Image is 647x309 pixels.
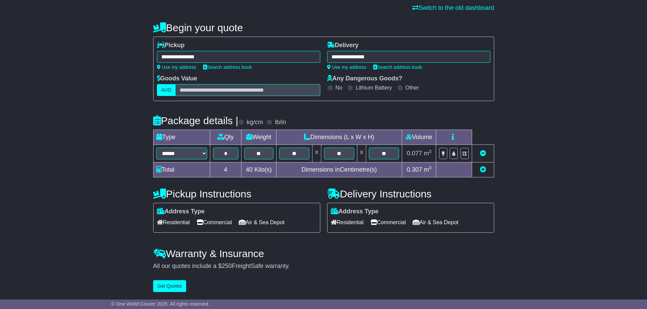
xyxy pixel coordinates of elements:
[157,217,190,228] span: Residential
[429,149,432,154] sup: 3
[246,166,253,173] span: 40
[153,115,238,126] h4: Package details |
[157,208,205,215] label: Address Type
[210,130,241,145] td: Qty
[327,64,366,70] a: Use my address
[157,42,185,49] label: Pickup
[312,145,321,162] td: x
[357,145,366,162] td: x
[153,263,494,270] div: All our quotes include a $ FreightSafe warranty.
[373,64,422,70] a: Search address book
[153,130,210,145] td: Type
[331,217,364,228] span: Residential
[336,84,342,91] label: No
[413,217,459,228] span: Air & Sea Depot
[424,166,432,173] span: m
[276,162,402,177] td: Dimensions in Centimetre(s)
[412,4,494,11] a: Switch to the old dashboard
[153,22,494,33] h4: Begin your quote
[406,84,419,91] label: Other
[371,217,406,228] span: Commercial
[247,119,263,126] label: kg/cm
[197,217,232,228] span: Commercial
[153,162,210,177] td: Total
[407,150,422,157] span: 0.077
[157,75,197,82] label: Goods Value
[153,188,320,199] h4: Pickup Instructions
[210,162,241,177] td: 4
[356,84,392,91] label: Lithium Battery
[157,64,196,70] a: Use my address
[276,130,402,145] td: Dimensions (L x W x H)
[407,166,422,173] span: 0.307
[402,130,436,145] td: Volume
[111,301,210,307] span: © One World Courier 2025. All rights reserved.
[157,84,176,96] label: AUD
[275,119,286,126] label: lb/in
[480,150,486,157] a: Remove this item
[241,130,276,145] td: Weight
[480,166,486,173] a: Add new item
[327,188,494,199] h4: Delivery Instructions
[327,75,402,82] label: Any Dangerous Goods?
[327,42,359,49] label: Delivery
[153,248,494,259] h4: Warranty & Insurance
[153,280,186,292] button: Get Quotes
[239,217,285,228] span: Air & Sea Depot
[203,64,252,70] a: Search address book
[222,263,232,269] span: 250
[424,150,432,157] span: m
[241,162,276,177] td: Kilo(s)
[429,165,432,170] sup: 3
[331,208,379,215] label: Address Type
